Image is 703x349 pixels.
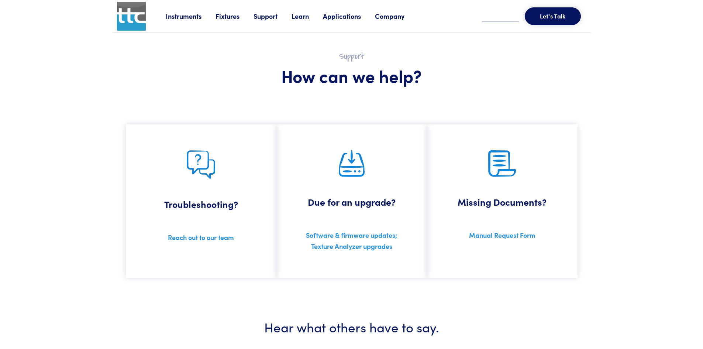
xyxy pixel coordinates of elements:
h1: How can we help? [130,65,573,86]
a: Instruments [166,11,216,21]
h3: Hear what others have to say. [135,318,569,336]
a: Learn [292,11,323,21]
a: Support [254,11,292,21]
img: documents.png [488,150,516,177]
img: ttc_logo_1x1_v1.0.png [117,2,146,31]
a: Company [375,11,418,21]
a: Reach out to our team [168,233,234,242]
button: Let's Talk [525,7,581,25]
img: upgrade.png [339,150,365,177]
a: Manual Request Form [469,230,535,240]
h5: Troubleshooting? [137,179,265,229]
h5: Missing Documents? [438,177,566,227]
h5: Due for an upgrade? [287,177,416,227]
a: Software & firmware updates; [306,230,397,240]
a: Applications [323,11,375,21]
h2: Support [130,51,573,62]
a: Fixtures [216,11,254,21]
a: Texture Analyzer upgrades [311,242,392,251]
img: troubleshooting.png [187,150,215,179]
